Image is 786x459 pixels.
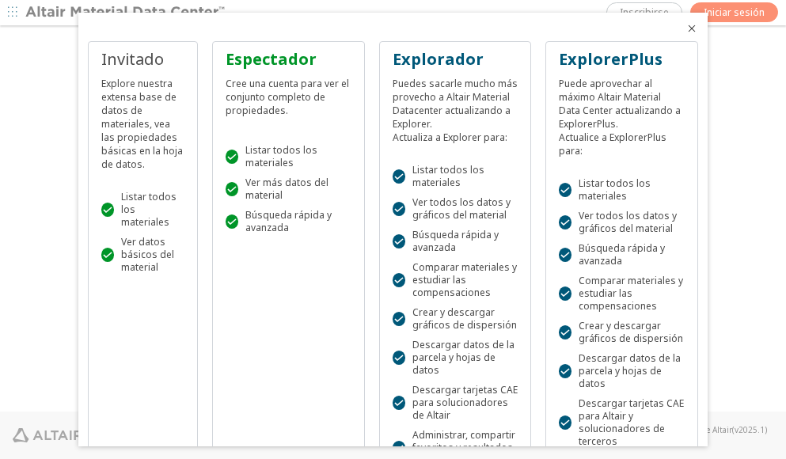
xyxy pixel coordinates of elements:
[226,215,238,228] font: 
[393,170,405,183] font: 
[226,77,349,117] font: Cree una cuenta para ver el conjunto completo de propiedades.
[393,235,405,248] font: 
[579,241,665,267] font: Búsqueda rápida y avanzada
[245,176,328,202] font: Ver más datos del material
[579,351,681,390] font: Descargar datos de la parcela y hojas de datos
[393,48,484,70] font: Explorador
[393,274,405,286] font: 
[101,248,114,261] font: 
[685,22,698,35] button: Cerca
[121,235,174,274] font: Ver datos básicos del material
[559,416,571,429] font: 
[226,48,317,70] font: Espectador
[559,184,571,196] font: 
[559,77,681,131] font: Puede aprovechar al máximo Altair Material Data Center actualizando a ExplorerPlus.
[559,48,663,70] font: ExplorerPlus
[393,442,405,454] font: 
[579,209,677,235] font: Ver todos los datos y gráficos del material
[559,248,571,261] font: 
[412,260,517,299] font: Comparar materiales y estudiar las compensaciones
[579,319,683,345] font: Crear y descargar gráficos de dispersión
[393,351,405,364] font: 
[412,383,518,422] font: Descargar tarjetas CAE para solucionadores de Altair
[412,163,484,189] font: Listar todos los materiales
[559,216,571,229] font: 
[101,77,183,171] font: Explore nuestra extensa base de datos de materiales, vea las propiedades básicas en la hoja de da...
[393,313,405,325] font: 
[245,208,332,234] font: Búsqueda rápida y avanzada
[393,203,405,215] font: 
[559,131,666,157] font: Actualice a ExplorerPlus para:
[393,396,405,409] font: 
[226,150,238,163] font: 
[559,287,571,300] font: 
[579,396,684,448] font: Descargar tarjetas CAE para Altair y solucionadores de terceros
[226,183,238,195] font: 
[559,365,571,377] font: 
[101,203,114,216] font: 
[101,48,164,70] font: Invitado
[579,274,683,313] font: Comparar materiales y estudiar las compensaciones
[412,305,517,332] font: Crear y descargar gráficos de dispersión
[559,326,571,339] font: 
[393,131,507,144] font: Actualiza a Explorer para:
[412,195,511,222] font: Ver todos los datos y gráficos del material
[412,338,515,377] font: Descargar datos de la parcela y hojas de datos
[393,77,518,131] font: Puedes sacarle mucho más provecho a Altair Material Datacenter actualizando a Explorer.
[412,228,499,254] font: Búsqueda rápida y avanzada
[121,190,177,229] font: Listar todos los materiales
[579,176,651,203] font: Listar todos los materiales
[245,143,317,169] font: Listar todos los materiales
